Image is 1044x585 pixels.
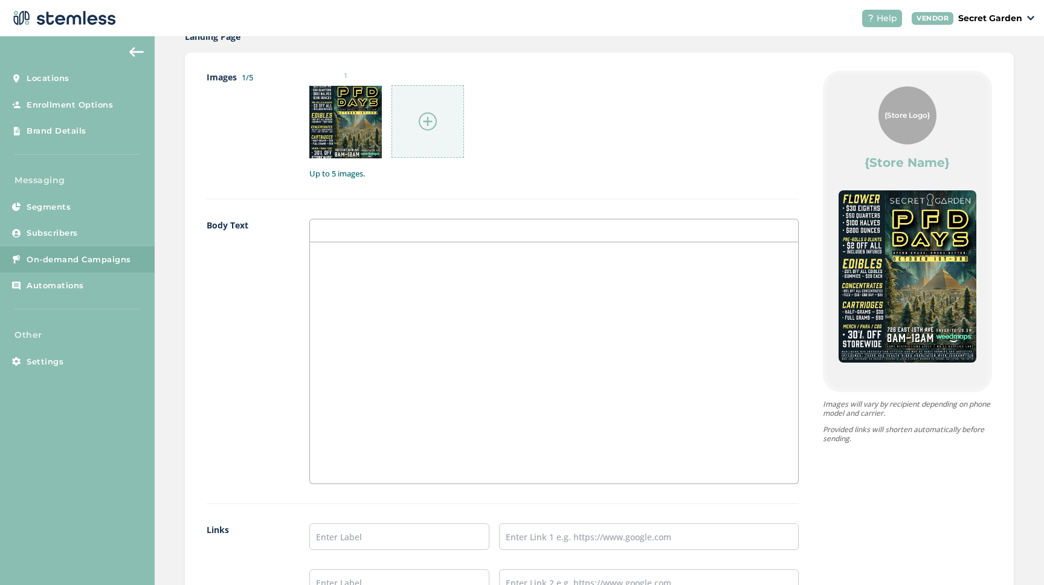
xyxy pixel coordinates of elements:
input: Enter Link 1 e.g. https://www.google.com [499,523,799,550]
p: Provided links will shorten automatically before sending. [823,425,992,443]
span: Subscribers [27,227,78,239]
label: Images [207,71,285,179]
input: Enter Label [309,523,489,550]
img: Z [839,190,976,363]
label: Body Text [207,219,285,484]
img: icon-arrow-back-accent-c549486e.svg [129,47,144,57]
p: Secret Garden [958,12,1022,25]
label: Up to 5 images. [309,168,799,180]
span: Brand Details [27,125,86,137]
span: Settings [27,356,63,368]
span: {Store Logo} [884,110,930,121]
label: Landing Page [185,30,240,43]
span: Enrollment Options [27,99,113,111]
label: {Store Name} [865,154,950,171]
label: 1/5 [242,72,253,83]
span: Segments [27,201,71,213]
small: 1 [309,71,382,81]
span: Help [877,12,897,25]
span: Automations [27,280,84,292]
span: On-demand Campaigns [27,254,131,266]
span: Locations [27,73,69,85]
img: icon_down-arrow-small-66adaf34.svg [1027,16,1034,21]
div: VENDOR [912,12,953,25]
img: Z [309,86,382,158]
img: logo-dark-0685b13c.svg [10,6,116,30]
img: icon-help-white-03924b79.svg [867,15,874,22]
p: Images will vary by recipient depending on phone model and carrier. [823,399,992,418]
iframe: Chat Widget [984,527,1044,585]
img: icon-circle-plus-45441306.svg [419,112,437,131]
